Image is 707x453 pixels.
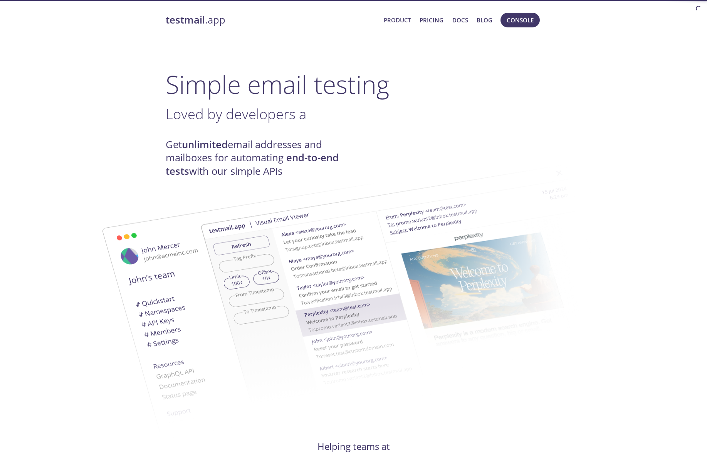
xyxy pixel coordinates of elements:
a: Blog [477,15,492,25]
strong: testmail [166,13,205,27]
strong: unlimited [182,138,228,151]
a: Pricing [420,15,443,25]
a: testmail.app [166,14,378,27]
span: Loved by developers a [166,104,306,123]
button: Console [500,13,540,27]
h4: Get email addresses and mailboxes for automating with our simple APIs [166,138,354,178]
span: Console [507,15,534,25]
img: testmail-email-viewer [200,154,616,415]
strong: end-to-end tests [166,151,339,177]
h4: Helping teams at [166,440,542,453]
a: Docs [452,15,468,25]
img: testmail-email-viewer [73,179,489,440]
a: Product [384,15,411,25]
h1: Simple email testing [166,69,542,99]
